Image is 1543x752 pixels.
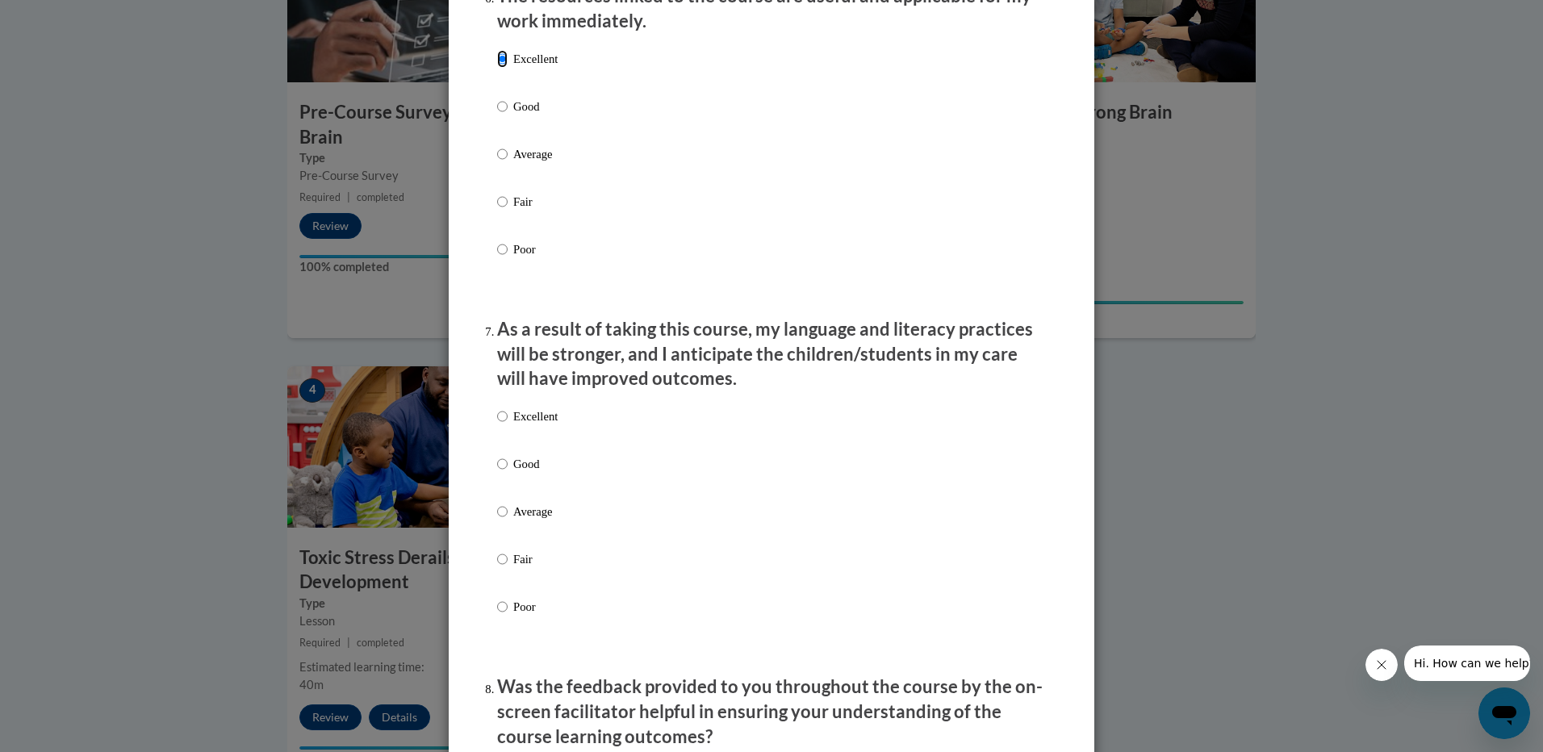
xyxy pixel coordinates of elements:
[497,675,1046,749] p: Was the feedback provided to you throughout the course by the on-screen facilitator helpful in en...
[497,550,508,568] input: Fair
[497,598,508,616] input: Poor
[513,503,558,520] p: Average
[513,455,558,473] p: Good
[1365,649,1398,681] iframe: Close message
[497,145,508,163] input: Average
[513,145,558,163] p: Average
[513,407,558,425] p: Excellent
[513,98,558,115] p: Good
[497,317,1046,391] p: As a result of taking this course, my language and literacy practices will be stronger, and I ant...
[10,11,131,24] span: Hi. How can we help?
[513,193,558,211] p: Fair
[513,550,558,568] p: Fair
[497,98,508,115] input: Good
[497,503,508,520] input: Average
[497,240,508,258] input: Poor
[513,240,558,258] p: Poor
[1404,645,1530,681] iframe: Message from company
[497,193,508,211] input: Fair
[513,598,558,616] p: Poor
[497,455,508,473] input: Good
[513,50,558,68] p: Excellent
[497,50,508,68] input: Excellent
[497,407,508,425] input: Excellent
